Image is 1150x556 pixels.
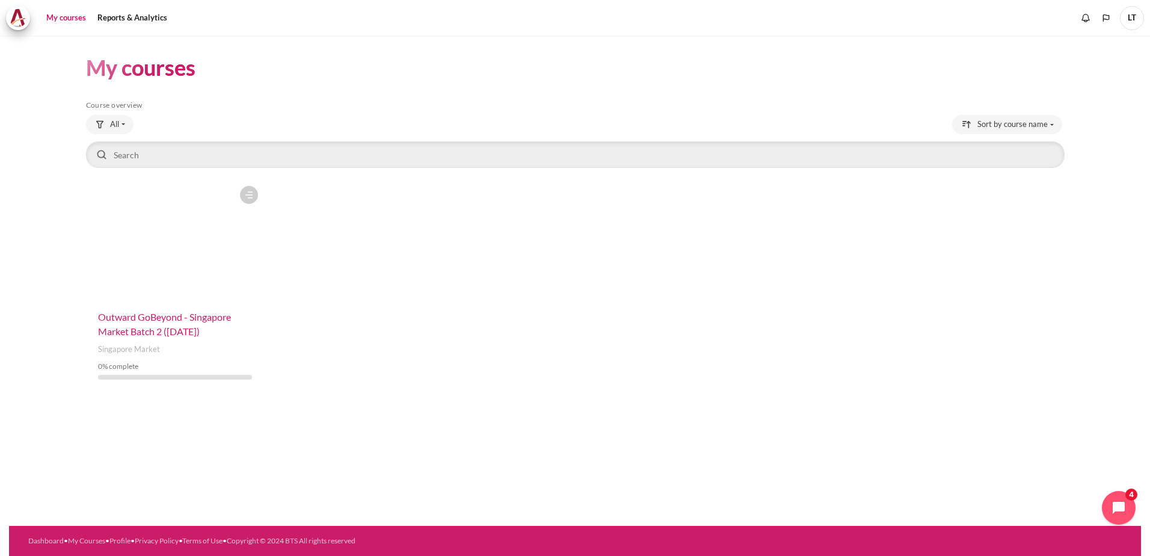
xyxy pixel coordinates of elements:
div: % complete [98,361,253,372]
a: Reports & Analytics [93,6,171,30]
div: • • • • • [28,536,642,546]
h1: My courses [86,54,195,82]
img: Architeck [10,9,26,27]
a: User menu [1120,6,1144,30]
input: Search [86,141,1065,168]
button: Languages [1097,9,1115,27]
a: Privacy Policy [135,536,179,545]
span: LT [1120,6,1144,30]
a: Outward GoBeyond - Singapore Market Batch 2 ([DATE]) [98,311,231,337]
span: All [110,119,119,131]
span: 0 [98,362,102,371]
div: Course overview controls [86,115,1065,170]
button: Grouping drop-down menu [86,115,134,134]
a: Copyright © 2024 BTS All rights reserved [227,536,355,545]
a: Architeck Architeck [6,6,36,30]
a: Terms of Use [182,536,223,545]
a: Profile [109,536,131,545]
span: Singapore Market [98,344,160,356]
div: Show notification window with no new notifications [1077,9,1095,27]
a: Dashboard [28,536,64,545]
h5: Course overview [86,100,1065,110]
span: Sort by course name [977,119,1048,131]
a: My Courses [68,536,105,545]
a: My courses [42,6,90,30]
button: Sorting drop-down menu [952,115,1062,134]
section: Content [9,36,1141,410]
